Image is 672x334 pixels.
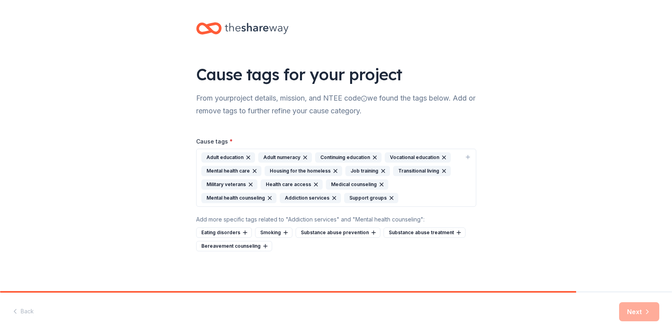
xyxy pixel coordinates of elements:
div: Adult numeracy [258,152,312,163]
div: Bereavement counseling [196,241,272,251]
div: Support groups [344,193,398,203]
div: Vocational education [385,152,451,163]
div: Mental health counseling [201,193,277,203]
div: Cause tags for your project [196,63,476,85]
button: Adult educationAdult numeracyContinuing educationVocational educationMental health careHousing fo... [196,149,476,207]
div: Adult education [201,152,255,163]
label: Cause tags [196,138,233,146]
div: Health care access [261,179,323,190]
div: Medical counseling [326,179,388,190]
div: Smoking [255,227,292,238]
div: Continuing education [315,152,382,163]
div: Housing for the homeless [265,166,342,176]
div: Substance abuse treatment [384,227,466,238]
div: Addiction services [280,193,341,203]
div: Substance abuse prevention [296,227,380,238]
div: Military veterans [201,179,257,190]
div: Job training [345,166,390,176]
div: From your project details, mission, and NTEE code we found the tags below. Add or remove tags to ... [196,92,476,117]
div: Eating disorders [196,227,252,238]
div: Add more specific tags related to "Addiction services" and "Mental health counseling" : [196,215,476,224]
div: Transitional living [393,166,451,176]
div: Mental health care [201,166,261,176]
